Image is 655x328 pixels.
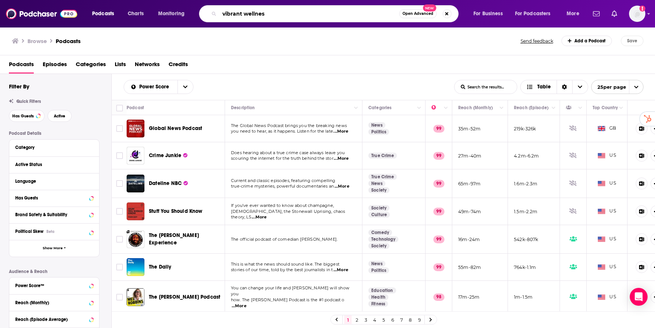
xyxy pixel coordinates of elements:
button: Power Score™ [15,280,93,290]
span: GB [598,125,616,132]
div: Categories [368,103,391,112]
p: 27m-40m [458,153,481,159]
span: Has Guests [12,114,34,118]
input: Search podcasts, credits, & more... [219,8,399,20]
a: Podchaser - Follow, Share and Rate Podcasts [6,7,77,21]
div: Reach (Monthly) [15,300,87,305]
span: scouring the internet for the truth behind the stor [231,156,333,161]
span: [DEMOGRAPHIC_DATA], the Stonewall Uprising, chaos theory, LS [231,209,345,220]
button: Active Status [15,160,93,169]
button: Save [621,36,643,46]
span: Toggle select row [116,208,123,215]
a: Categories [76,58,106,74]
a: True Crime [368,174,397,180]
span: Table [537,84,551,90]
a: Credits [169,58,188,74]
span: US [598,236,616,243]
a: Global News Podcast [127,120,144,137]
p: Podcast Details [9,131,100,136]
button: Language [15,176,93,186]
span: Logged in as sammyrsiegel [629,6,645,22]
span: US [598,293,616,301]
img: The Mel Robbins Podcast [127,288,144,306]
div: Podcast [127,103,144,112]
img: Stuff You Should Know [127,202,144,220]
span: US [598,208,616,215]
span: Current and classic episodes, featuring compelling [231,178,336,183]
p: 99 [433,236,444,243]
span: Show More [43,246,63,250]
button: Has Guests [15,193,93,202]
button: Column Actions [497,104,506,113]
span: Toggle select row [116,180,123,187]
button: open menu [468,8,512,20]
a: Lists [115,58,126,74]
h2: Choose View [520,80,588,94]
img: Crime Junkie [127,147,144,165]
div: Active Status [15,162,88,167]
div: Has Guests [15,195,87,201]
button: Category [15,143,93,152]
p: 99 [433,263,444,271]
p: 1.6m-2.3m [514,181,538,187]
button: Show profile menu [629,6,645,22]
span: US [598,180,616,187]
a: Society [368,243,390,249]
p: 99 [433,208,444,215]
button: open menu [87,8,124,20]
span: true-crime mysteries, powerful documentaries an [231,184,334,189]
a: True Crime [368,153,397,159]
p: 764k-1.1m [514,264,536,270]
span: Stuff You Should Know [149,208,203,214]
a: Charts [123,8,148,20]
a: Society [368,187,390,193]
p: 1.5m-2.2m [514,208,538,215]
button: Column Actions [352,104,361,113]
span: The official podcast of comedian [PERSON_NAME]. [231,237,338,242]
span: New [423,4,436,12]
span: The Daily [149,264,172,270]
a: Education [368,288,396,293]
a: 5 [380,315,387,324]
div: Brand Safety & Suitability [15,212,87,217]
a: Health [368,294,388,300]
span: For Business [473,9,503,19]
a: Podcasts [9,58,34,74]
a: 6 [389,315,396,324]
button: Brand Safety & Suitability [15,210,93,219]
span: ...More [252,214,267,220]
h3: Browse [27,38,47,45]
a: Global News Podcast [149,125,202,132]
span: US [598,263,616,271]
span: Episodes [43,58,67,74]
span: Charts [128,9,144,19]
span: The Global News Podcast brings you the breaking news [231,123,347,128]
img: The Daily [127,258,144,276]
div: Has Guests [566,103,576,112]
a: 1 [344,315,352,324]
a: Crime Junkie [149,152,188,159]
button: Reach (Episode Average) [15,314,93,324]
p: 49m-74m [458,208,481,215]
span: If you've ever wanted to know about champagne, [231,203,334,208]
div: Open Intercom Messenger [630,288,648,306]
span: Toggle select row [116,294,123,301]
span: you need to hear, as it happens. Listen for the late [231,129,333,134]
p: 16m-24m [458,236,480,243]
div: Beta [46,229,55,234]
div: Power Score™ [15,283,87,288]
a: Fitness [368,301,388,307]
div: Category [15,145,88,150]
button: Column Actions [576,104,585,113]
a: Culture [368,212,390,218]
span: Active [54,114,65,118]
p: 99 [433,125,444,132]
button: Column Actions [549,104,558,113]
span: Toggle select row [116,264,123,270]
button: Send feedback [518,38,555,44]
button: Active [48,110,72,122]
p: 542k-807k [514,236,538,243]
span: Toggle select row [116,152,123,159]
